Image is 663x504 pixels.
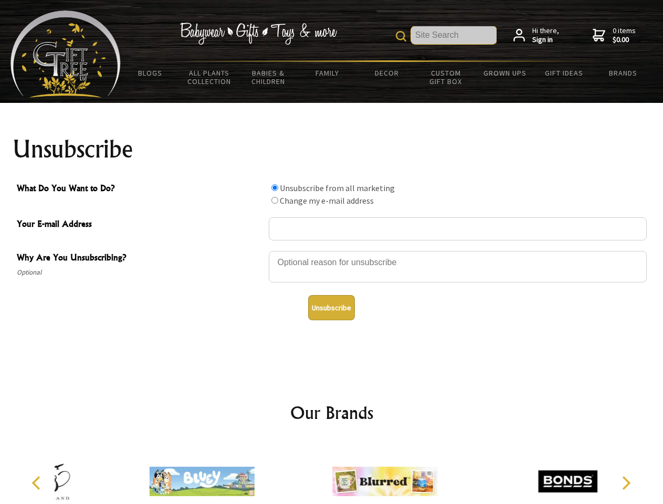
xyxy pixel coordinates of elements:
[239,62,298,92] a: Babies & Children
[121,62,180,84] a: BLOGS
[613,26,636,45] span: 0 items
[21,400,643,425] h2: Our Brands
[271,197,278,204] input: What Do You Want to Do?
[13,136,651,162] h1: Unsubscribe
[475,62,534,84] a: Grown Ups
[613,35,636,45] strong: $0.00
[17,266,264,279] span: Optional
[614,471,637,495] button: Next
[180,23,337,45] img: Babywear - Gifts - Toys & more
[594,62,653,84] a: Brands
[180,62,239,92] a: All Plants Collection
[308,295,355,320] button: Unsubscribe
[357,62,416,84] a: Decor
[26,471,49,495] button: Previous
[534,62,594,84] a: Gift Ideas
[416,62,476,92] a: Custom Gift Box
[298,62,357,84] a: Family
[280,183,395,193] label: Unsubscribe from all marketing
[17,251,264,266] span: Why Are You Unsubscribing?
[17,182,264,197] span: What Do You Want to Do?
[513,26,559,45] a: Hi there,Sign in
[271,184,278,191] input: What Do You Want to Do?
[532,26,559,45] span: Hi there,
[269,217,647,240] input: Your E-mail Address
[532,35,559,45] strong: Sign in
[396,31,406,41] img: product search
[10,10,121,98] img: Babyware - Gifts - Toys and more...
[593,26,636,45] a: 0 items$0.00
[411,26,497,44] input: Site Search
[280,195,374,206] label: Change my e-mail address
[17,217,264,233] span: Your E-mail Address
[269,251,647,282] textarea: Why Are You Unsubscribing?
